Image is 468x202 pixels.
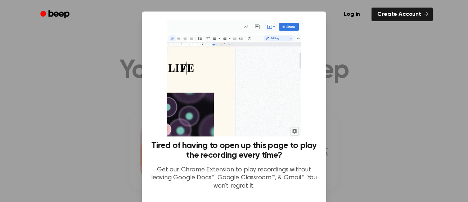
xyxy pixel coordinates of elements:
[35,8,76,22] a: Beep
[150,166,318,190] p: Get our Chrome Extension to play recordings without leaving Google Docs™, Google Classroom™, & Gm...
[372,8,433,21] a: Create Account
[337,6,367,23] a: Log in
[150,141,318,160] h3: Tired of having to open up this page to play the recording every time?
[167,20,301,136] img: Beep extension in action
